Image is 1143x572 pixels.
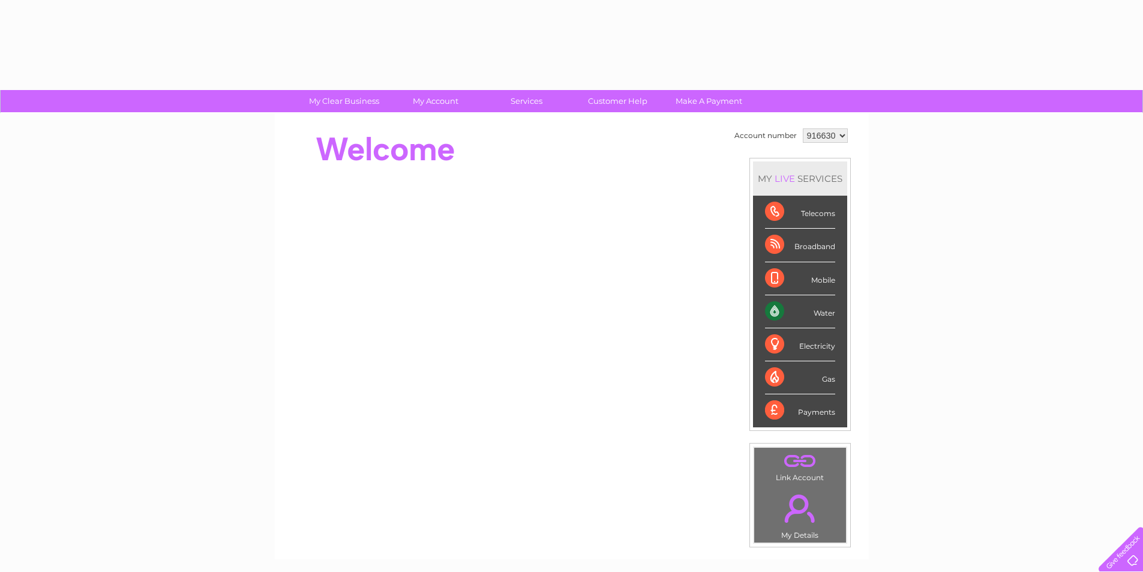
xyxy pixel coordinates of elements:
td: My Details [754,484,847,543]
div: Gas [765,361,835,394]
div: Electricity [765,328,835,361]
a: . [757,451,843,472]
td: Link Account [754,447,847,485]
a: . [757,487,843,529]
div: MY SERVICES [753,161,847,196]
a: My Account [386,90,485,112]
div: Mobile [765,262,835,295]
a: Make A Payment [659,90,758,112]
a: Services [477,90,576,112]
div: Telecoms [765,196,835,229]
div: Water [765,295,835,328]
a: My Clear Business [295,90,394,112]
div: LIVE [772,173,797,184]
td: Account number [731,125,800,146]
div: Payments [765,394,835,427]
a: Customer Help [568,90,667,112]
div: Broadband [765,229,835,262]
